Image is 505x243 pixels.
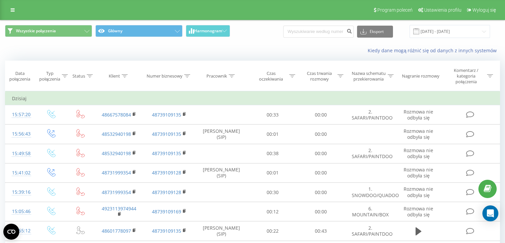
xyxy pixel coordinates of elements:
[472,7,496,13] span: Wyloguj się
[297,183,345,202] td: 00:00
[12,205,29,218] div: 15:05:46
[5,92,500,105] td: Dzisiaj
[16,28,56,34] span: Wszystkie połączenia
[152,169,181,176] a: 48739109128
[206,73,227,79] div: Pracownik
[152,131,181,137] a: 48739109135
[345,144,395,163] td: 2. SAFARI/PAINTDOO
[194,221,249,241] td: [PERSON_NAME] (SIP)
[12,224,29,237] div: 14:55:12
[249,163,297,182] td: 00:01
[102,189,131,195] a: 48731999354
[351,71,386,82] div: Nazwa schematu przekierowania
[12,108,29,121] div: 15:57:20
[152,228,181,234] a: 48739109135
[303,71,336,82] div: Czas trwania rozmowy
[39,71,60,82] div: Typ połączenia
[345,221,395,241] td: 2. SAFARI/PAINTDOO
[102,150,131,156] a: 48532940198
[249,144,297,163] td: 00:38
[345,183,395,202] td: 1. SNOWDOO/QUADOO
[297,144,345,163] td: 00:00
[12,147,29,160] div: 15:49:58
[297,163,345,182] td: 00:00
[404,186,433,198] span: Rozmowa nie odbyła się
[194,29,222,33] span: Harmonogram
[102,112,131,118] a: 48667578084
[357,26,393,38] button: Eksport
[152,112,181,118] a: 48739109135
[345,202,395,221] td: 6. MOUNTAIN/BOX
[345,105,395,124] td: 2. SAFARI/PAINTDOO
[109,73,120,79] div: Klient
[12,127,29,140] div: 15:56:43
[152,150,181,156] a: 48739109135
[152,208,181,215] a: 48739109169
[5,25,92,37] button: Wszystkie połączenia
[377,7,413,13] span: Program poleceń
[194,124,249,144] td: [PERSON_NAME] (SIP)
[72,73,85,79] div: Status
[95,25,183,37] button: Główny
[404,147,433,159] span: Rozmowa nie odbyła się
[402,73,440,79] div: Nagranie rozmowy
[147,73,183,79] div: Numer biznesowy
[368,47,500,54] a: Kiedy dane mogą różnić się od danych z innych systemów
[446,68,485,85] div: Komentarz / kategoria połączenia
[249,124,297,144] td: 00:01
[283,26,354,38] input: Wyszukiwanie według numeru
[255,71,288,82] div: Czas oczekiwania
[297,105,345,124] td: 00:00
[249,105,297,124] td: 00:33
[152,189,181,195] a: 48739109128
[249,221,297,241] td: 00:22
[194,163,249,182] td: [PERSON_NAME] (SIP)
[102,169,131,176] a: 48731999354
[297,202,345,221] td: 00:00
[186,25,230,37] button: Harmonogram
[249,202,297,221] td: 00:12
[12,186,29,199] div: 15:39:16
[5,71,34,82] div: Data połączenia
[102,131,131,137] a: 48532940198
[102,228,131,234] a: 48601778097
[249,183,297,202] td: 00:30
[404,166,433,179] span: Rozmowa nie odbyła się
[297,221,345,241] td: 00:43
[482,205,498,221] div: Open Intercom Messenger
[297,124,345,144] td: 00:00
[102,205,136,212] a: 4923113974944
[404,128,433,140] span: Rozmowa nie odbyła się
[424,7,461,13] span: Ustawienia profilu
[404,109,433,121] span: Rozmowa nie odbyła się
[3,224,19,240] button: Open CMP widget
[404,205,433,218] span: Rozmowa nie odbyła się
[12,166,29,179] div: 15:41:02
